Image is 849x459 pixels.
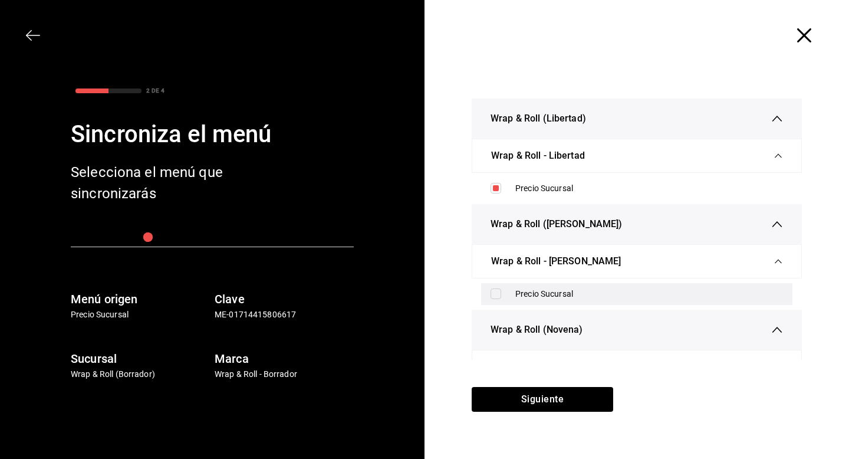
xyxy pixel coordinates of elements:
[215,290,354,309] h6: Clave
[491,323,583,337] span: Wrap & Roll (Novena)
[71,290,210,309] h6: Menú origen
[215,349,354,368] h6: Marca
[472,387,613,412] button: Siguiente
[491,112,586,126] span: Wrap & Roll (Libertad)
[515,182,783,195] div: Precio Sucursal
[215,309,354,321] p: ME-01714415806617
[71,309,210,321] p: Precio Sucursal
[71,117,354,152] div: Sincroniza el menú
[71,349,210,368] h6: Sucursal
[515,288,783,300] div: Precio Sucursal
[215,368,354,381] p: Wrap & Roll - Borrador
[146,86,164,95] div: 2 DE 4
[491,217,623,231] span: Wrap & Roll ([PERSON_NAME])
[491,254,621,268] span: Wrap & Roll - [PERSON_NAME]
[491,149,585,163] span: Wrap & Roll - Libertad
[71,368,210,381] p: Wrap & Roll (Borrador)
[71,162,259,204] div: Selecciona el menú que sincronizarás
